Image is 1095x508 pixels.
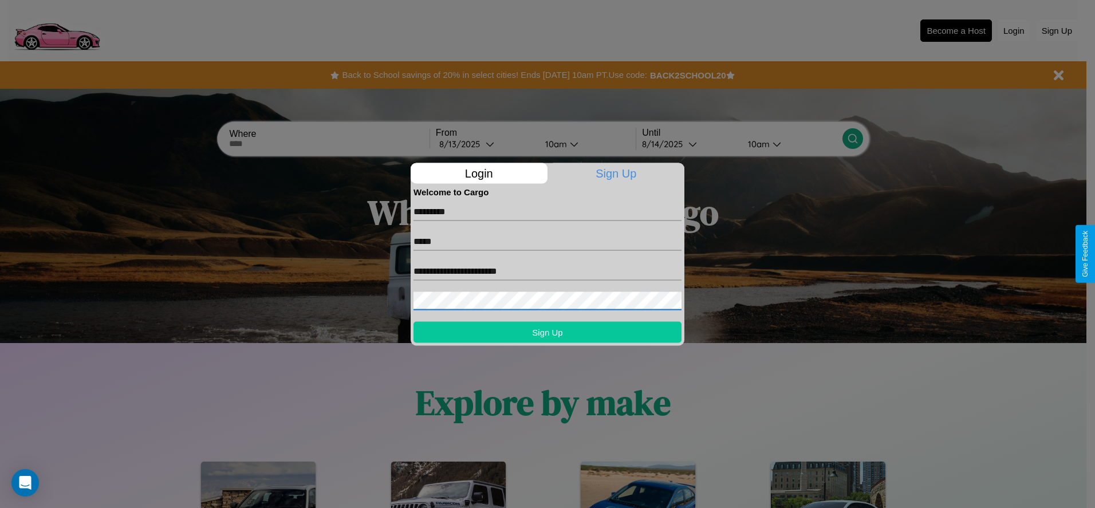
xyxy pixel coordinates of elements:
[413,187,682,196] h4: Welcome to Cargo
[11,469,39,497] div: Open Intercom Messenger
[548,163,685,183] p: Sign Up
[413,321,682,342] button: Sign Up
[411,163,547,183] p: Login
[1081,231,1089,277] div: Give Feedback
